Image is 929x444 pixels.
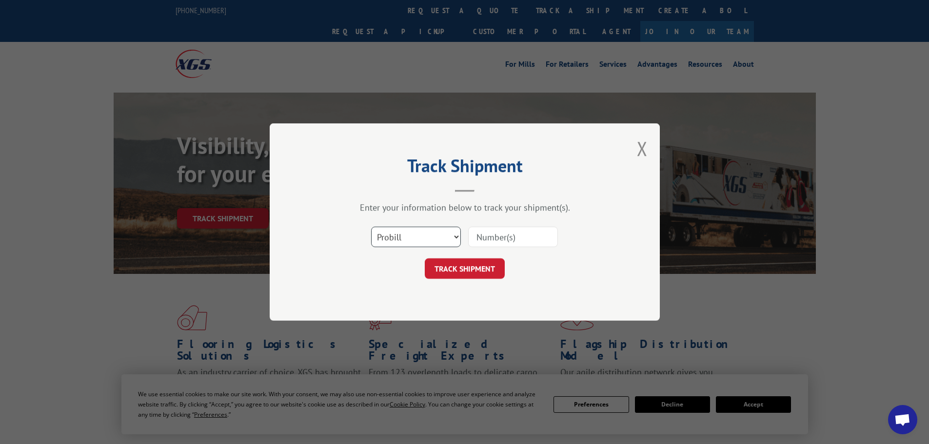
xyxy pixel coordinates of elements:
[888,405,917,434] a: Open chat
[318,202,611,213] div: Enter your information below to track your shipment(s).
[318,159,611,177] h2: Track Shipment
[468,227,558,247] input: Number(s)
[425,258,505,279] button: TRACK SHIPMENT
[637,135,648,161] button: Close modal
